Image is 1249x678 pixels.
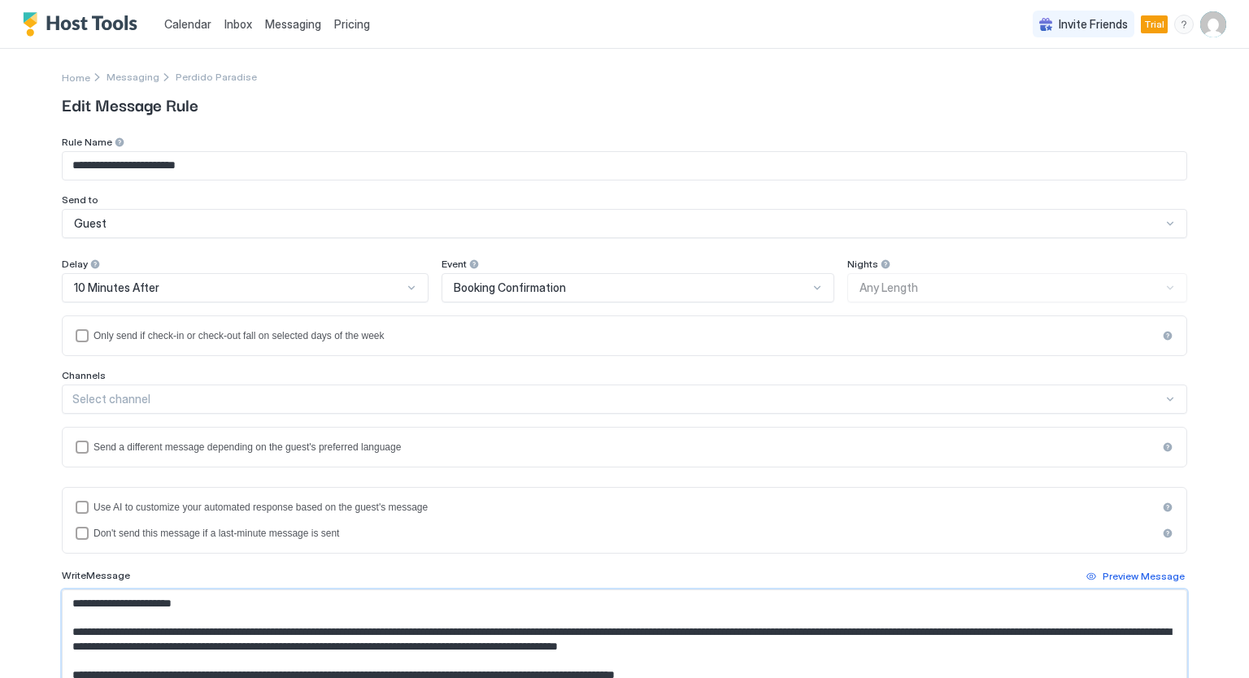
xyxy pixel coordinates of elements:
div: Breadcrumb [62,68,90,85]
span: Booking Confirmation [454,280,566,295]
a: Home [62,68,90,85]
div: useAI [76,501,1173,514]
iframe: Intercom live chat [16,623,55,662]
span: Home [62,72,90,84]
button: Preview Message [1084,567,1187,586]
span: Calendar [164,17,211,31]
a: Host Tools Logo [23,12,145,37]
div: menu [1174,15,1194,34]
a: Calendar [164,15,211,33]
span: Rule Name [62,136,112,148]
span: Write Message [62,569,130,581]
span: Nights [847,258,878,270]
div: Only send if check-in or check-out fall on selected days of the week [94,330,1157,341]
span: Messaging [107,71,159,83]
span: Send to [62,193,98,206]
span: Event [442,258,467,270]
span: Messaging [265,17,321,31]
div: isLimited [76,329,1173,342]
div: Don't send this message if a last-minute message is sent [94,528,1157,539]
div: Use AI to customize your automated response based on the guest's message [94,502,1157,513]
a: Inbox [224,15,252,33]
span: Channels [62,369,106,381]
input: Input Field [63,152,1186,180]
span: Invite Friends [1059,17,1128,32]
a: Messaging [265,15,321,33]
span: Delay [62,258,88,270]
span: Trial [1144,17,1164,32]
span: 10 Minutes After [74,280,159,295]
div: Preview Message [1103,569,1185,584]
span: Edit Message Rule [62,92,1187,116]
div: Send a different message depending on the guest's preferred language [94,441,1157,453]
span: Inbox [224,17,252,31]
div: languagesEnabled [76,441,1173,454]
span: Guest [74,216,107,231]
span: Pricing [334,17,370,32]
div: Breadcrumb [107,71,159,83]
span: Breadcrumb [176,71,257,83]
div: Select channel [72,392,1163,406]
div: disableIfLastMinute [76,527,1173,540]
div: User profile [1200,11,1226,37]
